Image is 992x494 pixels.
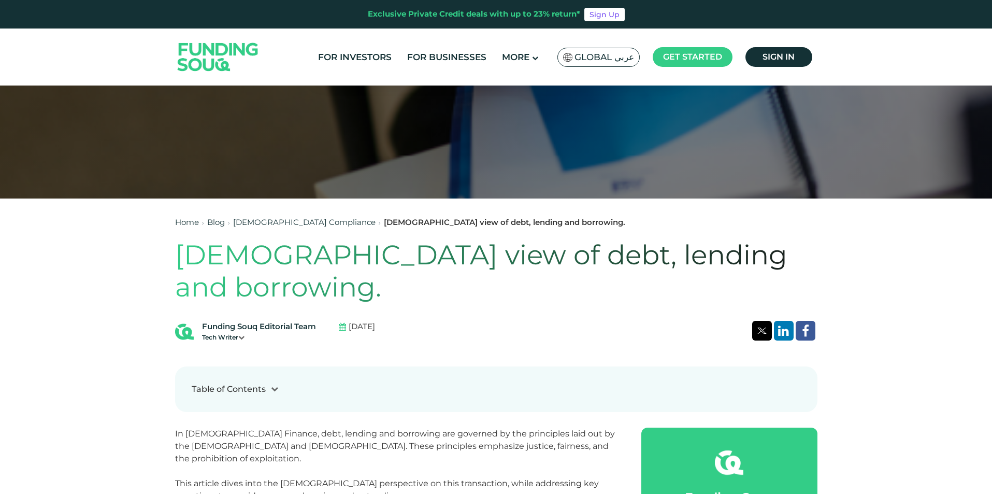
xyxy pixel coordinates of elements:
span: Get started [663,52,722,62]
span: [DATE] [349,321,375,333]
a: For Investors [315,49,394,66]
a: For Businesses [405,49,489,66]
img: twitter [757,328,767,334]
div: Funding Souq Editorial Team [202,321,316,333]
span: Global عربي [574,51,634,63]
a: Blog [207,217,225,227]
span: Sign in [763,52,795,62]
div: Exclusive Private Credit deals with up to 23% return* [368,8,580,20]
img: SA Flag [563,53,572,62]
div: Table of Contents [192,383,266,396]
a: Sign in [745,47,812,67]
img: Logo [167,31,269,83]
span: More [502,52,529,62]
h1: [DEMOGRAPHIC_DATA] view of debt, lending and borrowing. [175,239,817,304]
img: Blog Author [175,322,194,341]
img: fsicon [715,448,743,477]
div: Tech Writer [202,333,316,342]
a: Home [175,217,199,227]
div: [DEMOGRAPHIC_DATA] view of debt, lending and borrowing. [384,217,625,229]
a: [DEMOGRAPHIC_DATA] Compliance [233,217,376,227]
a: Sign Up [584,8,625,21]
